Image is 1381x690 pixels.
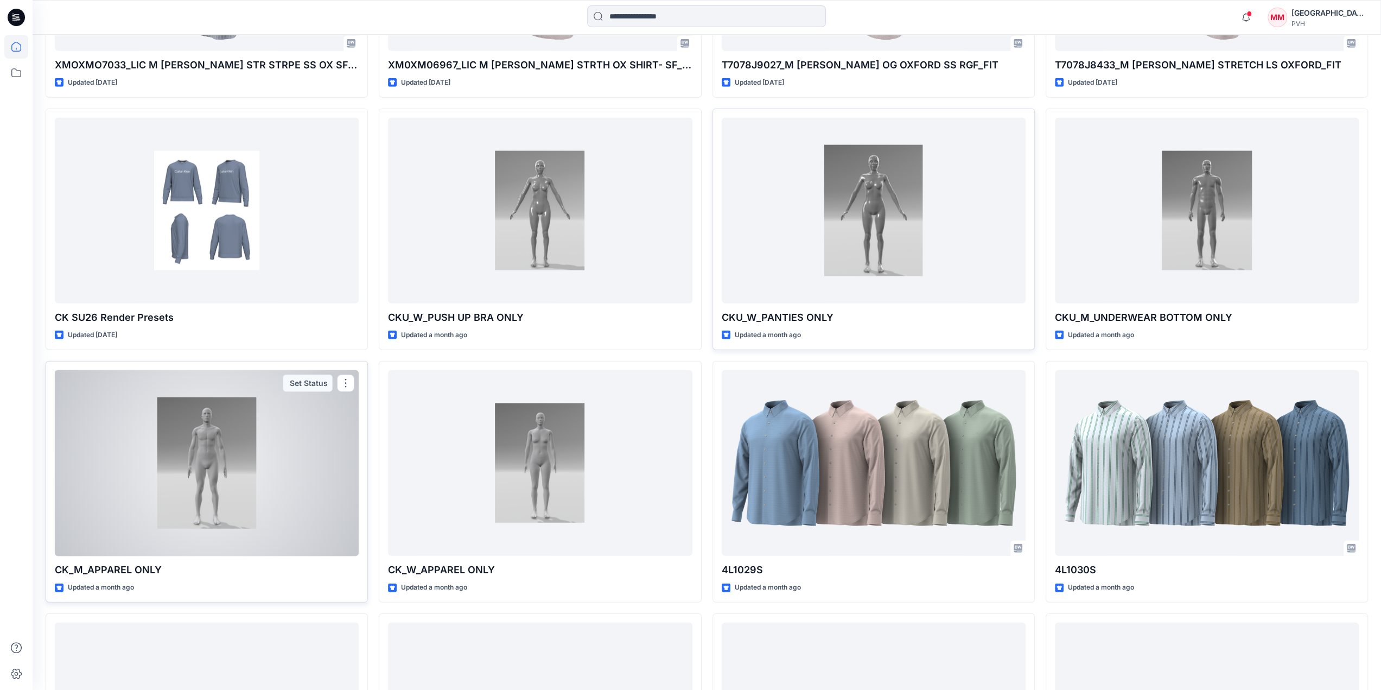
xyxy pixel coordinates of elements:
p: CKU_W_PUSH UP BRA ONLY [388,310,692,325]
p: Updated a month ago [401,330,467,341]
p: Updated a month ago [735,330,801,341]
a: CK_W_APPAREL ONLY [388,370,692,556]
a: 4L1030S [1055,370,1359,556]
p: Updated [DATE] [401,77,450,88]
a: CKU_W_PANTIES ONLY [722,118,1026,304]
p: Updated a month ago [1068,330,1134,341]
p: CK SU26 Render Presets [55,310,359,325]
p: XM0XM06967_LIC M [PERSON_NAME] STRTH OX SHIRT- SF_FIT [388,58,692,73]
p: 4L1030S [1055,562,1359,578]
p: Updated [DATE] [68,330,117,341]
p: XMOXMO7033_LIC M [PERSON_NAME] STR STRPE SS OX SF_FIT [55,58,359,73]
p: CK_M_APPAREL ONLY [55,562,359,578]
a: CK_M_APPAREL ONLY [55,370,359,556]
p: CKU_M_UNDERWEAR BOTTOM ONLY [1055,310,1359,325]
p: Updated a month ago [735,582,801,593]
p: Updated [DATE] [1068,77,1117,88]
div: [GEOGRAPHIC_DATA][PERSON_NAME][GEOGRAPHIC_DATA] [1291,7,1367,20]
p: Updated a month ago [68,582,134,593]
a: CK SU26 Render Presets [55,118,359,304]
p: CKU_W_PANTIES ONLY [722,310,1026,325]
div: MM [1268,8,1287,27]
p: T7078J8433_M [PERSON_NAME] STRETCH LS OXFORD_FIT [1055,58,1359,73]
p: Updated [DATE] [68,77,117,88]
p: Updated [DATE] [735,77,784,88]
p: CK_W_APPAREL ONLY [388,562,692,578]
div: PVH [1291,20,1367,28]
a: CKU_W_PUSH UP BRA ONLY [388,118,692,304]
a: CKU_M_UNDERWEAR BOTTOM ONLY [1055,118,1359,304]
p: T7078J9027_M [PERSON_NAME] OG OXFORD SS RGF_FIT [722,58,1026,73]
a: 4L1029S [722,370,1026,556]
p: 4L1029S [722,562,1026,578]
p: Updated a month ago [401,582,467,593]
p: Updated a month ago [1068,582,1134,593]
